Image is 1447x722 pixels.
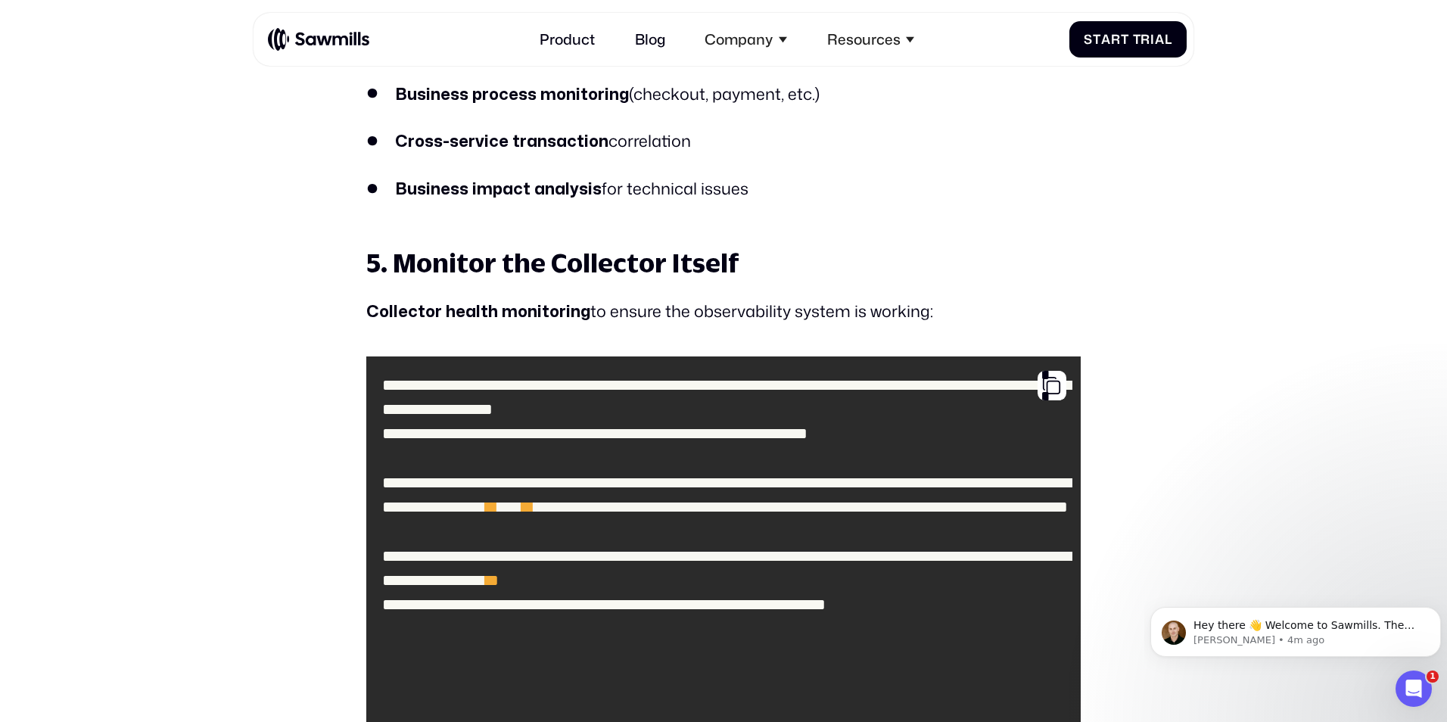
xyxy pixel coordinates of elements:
[366,297,1081,328] p: to ensure the observability system is working:
[705,31,773,48] div: Company
[366,129,1081,154] li: correlation
[529,20,606,59] a: Product
[1133,32,1141,47] span: T
[694,20,798,59] div: Company
[1121,32,1129,47] span: t
[1093,32,1101,47] span: t
[816,20,925,59] div: Resources
[366,82,1081,107] li: (checkout, payment, etc.)
[1111,32,1121,47] span: r
[1140,32,1150,47] span: r
[1396,671,1432,707] iframe: Intercom live chat
[366,246,1081,281] h3: 5. Monitor the Collector Itself
[1069,21,1187,58] a: StartTrial
[1427,671,1439,683] span: 1
[395,134,608,150] strong: Cross-service transaction
[1084,32,1093,47] span: S
[1150,32,1155,47] span: i
[49,58,278,72] p: Message from Winston, sent 4m ago
[1101,32,1111,47] span: a
[395,87,629,103] strong: Business process monitoring
[395,182,602,198] strong: Business impact analysis
[49,44,270,117] span: Hey there 👋 Welcome to Sawmills. The smart telemetry management platform that solves cost, qualit...
[1165,32,1172,47] span: l
[1155,32,1165,47] span: a
[624,20,677,59] a: Blog
[827,31,901,48] div: Resources
[366,304,590,320] strong: Collector health monitoring
[366,176,1081,202] li: for technical issues
[1144,575,1447,681] iframe: Intercom notifications message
